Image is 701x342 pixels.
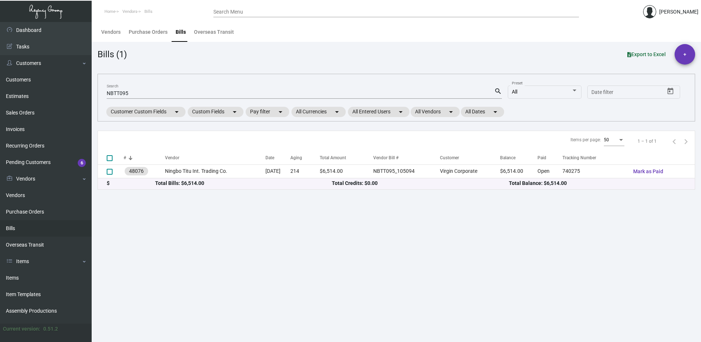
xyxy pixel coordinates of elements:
[675,44,695,65] button: +
[265,154,290,161] div: Date
[144,9,153,14] span: Bills
[570,137,601,143] div: Items per page:
[591,90,614,95] input: Start date
[98,48,127,61] div: Bills (1)
[411,107,460,117] mat-chip: All Vendors
[320,164,373,178] td: $6,514.00
[165,154,179,161] div: Vendor
[320,154,373,161] div: Total Amount
[290,164,320,178] td: 214
[562,154,627,161] div: Tracking Number
[124,154,126,161] div: #
[643,5,656,18] img: admin@bootstrapmaster.com
[440,154,459,161] div: Customer
[290,154,302,161] div: Aging
[165,154,265,161] div: Vendor
[665,85,676,97] button: Open calendar
[124,154,165,161] div: #
[604,138,624,143] mat-select: Items per page:
[172,108,181,116] mat-icon: arrow_drop_down
[265,164,290,178] td: [DATE]
[638,138,657,145] div: 1 – 1 of 1
[373,154,440,161] div: Vendor Bill #
[500,154,515,161] div: Balance
[43,325,58,333] div: 0.51.2
[491,108,500,116] mat-icon: arrow_drop_down
[125,167,148,175] mat-chip: 48076
[512,89,517,95] span: All
[176,28,186,36] div: Bills
[494,87,502,96] mat-icon: search
[537,154,546,161] div: Paid
[246,107,289,117] mat-chip: Pay filter
[188,107,243,117] mat-chip: Custom Fields
[440,164,500,178] td: Virgin Corporate
[194,28,234,36] div: Overseas Transit
[106,107,186,117] mat-chip: Customer Custom Fields
[155,179,332,187] div: Total Bills: $6,514.00
[276,108,285,116] mat-icon: arrow_drop_down
[104,9,115,14] span: Home
[562,164,627,178] td: 740275
[537,154,562,161] div: Paid
[290,154,320,161] div: Aging
[604,137,609,142] span: 50
[659,8,698,16] div: [PERSON_NAME]
[683,44,686,65] span: +
[509,179,686,187] div: Total Balance: $6,514.00
[332,179,509,187] div: Total Credits: $0.00
[122,9,137,14] span: Vendors
[333,108,341,116] mat-icon: arrow_drop_down
[680,135,692,147] button: Next page
[165,164,265,178] td: Ningbo Titu Int. Trading Co.
[627,165,669,178] button: Mark as Paid
[447,108,455,116] mat-icon: arrow_drop_down
[373,164,440,178] td: NBTT095_105094
[440,154,500,161] div: Customer
[101,28,121,36] div: Vendors
[621,48,672,61] button: Export to Excel
[500,154,537,161] div: Balance
[537,164,562,178] td: Open
[107,179,155,187] div: $
[461,107,504,117] mat-chip: All Dates
[668,135,680,147] button: Previous page
[265,154,274,161] div: Date
[291,107,346,117] mat-chip: All Currencies
[562,154,596,161] div: Tracking Number
[348,107,410,117] mat-chip: All Entered Users
[3,325,40,333] div: Current version:
[620,90,656,95] input: End date
[320,154,346,161] div: Total Amount
[373,154,399,161] div: Vendor Bill #
[633,168,663,174] span: Mark as Paid
[129,28,168,36] div: Purchase Orders
[396,108,405,116] mat-icon: arrow_drop_down
[230,108,239,116] mat-icon: arrow_drop_down
[627,51,666,57] span: Export to Excel
[500,164,537,178] td: $6,514.00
